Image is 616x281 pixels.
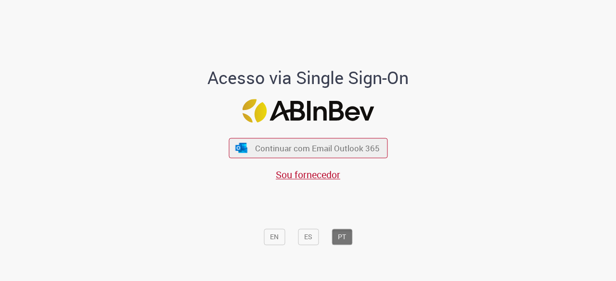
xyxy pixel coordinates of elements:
[255,143,380,154] span: Continuar com Email Outlook 365
[235,143,248,153] img: ícone Azure/Microsoft 360
[276,168,340,181] a: Sou fornecedor
[264,229,285,245] button: EN
[332,229,352,245] button: PT
[242,99,374,122] img: Logo ABInBev
[229,138,387,158] button: ícone Azure/Microsoft 360 Continuar com Email Outlook 365
[175,69,442,88] h1: Acesso via Single Sign-On
[298,229,319,245] button: ES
